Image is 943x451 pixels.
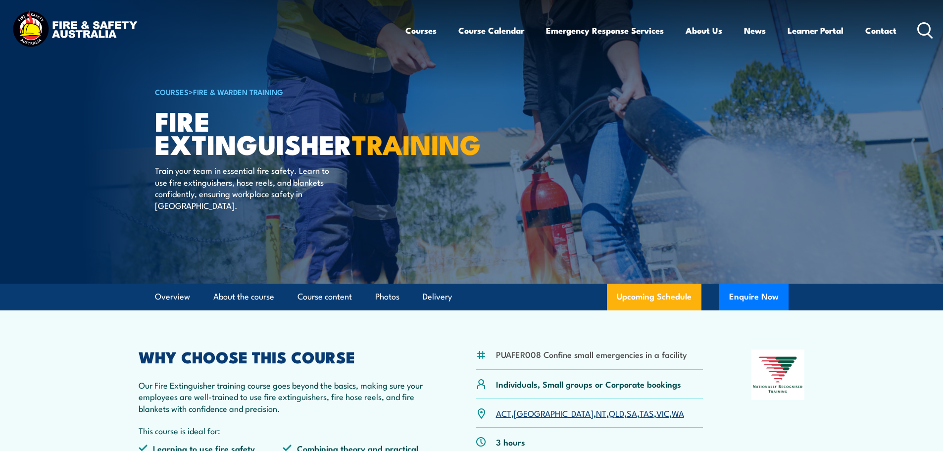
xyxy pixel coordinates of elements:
[788,17,844,44] a: Learner Portal
[640,407,654,419] a: TAS
[193,86,283,97] a: Fire & Warden Training
[546,17,664,44] a: Emergency Response Services
[496,436,525,448] p: 3 hours
[155,86,189,97] a: COURSES
[672,407,684,419] a: WA
[139,379,428,414] p: Our Fire Extinguisher training course goes beyond the basics, making sure your employees are well...
[352,123,481,164] strong: TRAINING
[514,407,594,419] a: [GEOGRAPHIC_DATA]
[865,17,896,44] a: Contact
[375,284,399,310] a: Photos
[596,407,606,419] a: NT
[155,86,399,98] h6: >
[496,407,684,419] p: , , , , , , ,
[139,425,428,436] p: This course is ideal for:
[139,350,428,363] h2: WHY CHOOSE THIS COURSE
[496,407,511,419] a: ACT
[213,284,274,310] a: About the course
[607,284,701,310] a: Upcoming Schedule
[751,350,805,400] img: Nationally Recognised Training logo.
[744,17,766,44] a: News
[298,284,352,310] a: Course content
[405,17,437,44] a: Courses
[719,284,789,310] button: Enquire Now
[627,407,637,419] a: SA
[155,284,190,310] a: Overview
[458,17,524,44] a: Course Calendar
[423,284,452,310] a: Delivery
[155,164,336,211] p: Train your team in essential fire safety. Learn to use fire extinguishers, hose reels, and blanke...
[609,407,624,419] a: QLD
[155,109,399,155] h1: Fire Extinguisher
[686,17,722,44] a: About Us
[496,378,681,390] p: Individuals, Small groups or Corporate bookings
[496,349,687,360] li: PUAFER008 Confine small emergencies in a facility
[656,407,669,419] a: VIC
